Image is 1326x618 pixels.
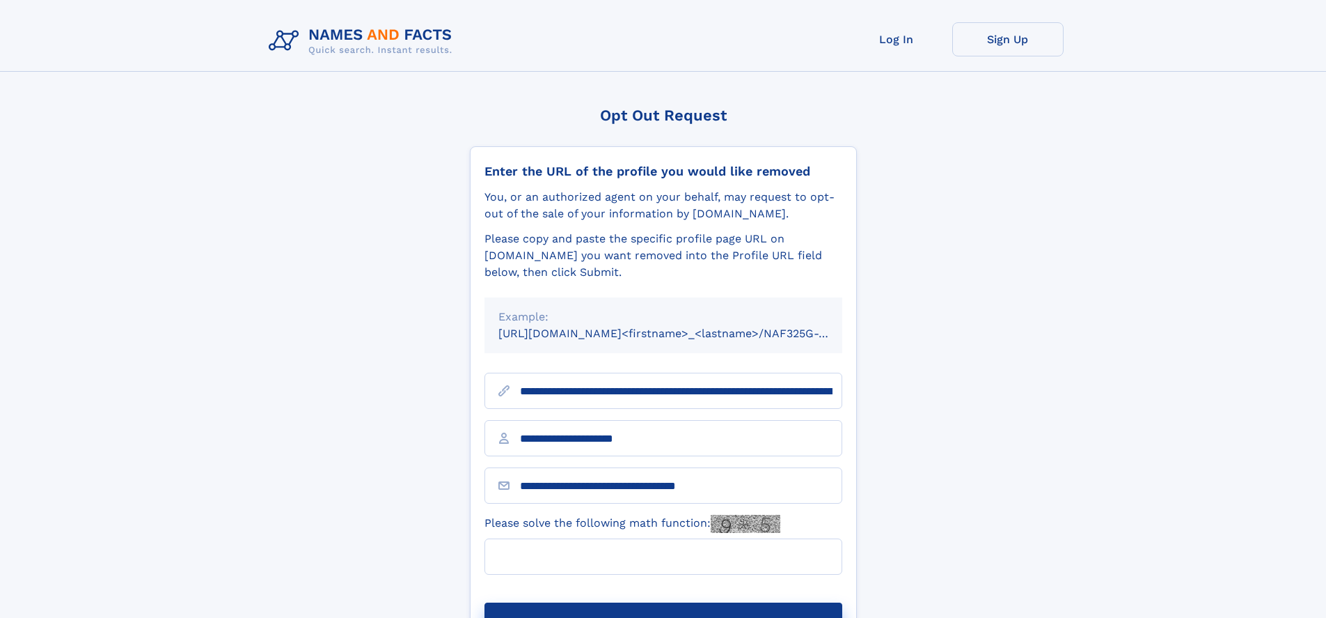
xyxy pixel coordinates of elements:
img: Logo Names and Facts [263,22,464,60]
a: Sign Up [952,22,1064,56]
a: Log In [841,22,952,56]
label: Please solve the following math function: [484,515,780,533]
div: Please copy and paste the specific profile page URL on [DOMAIN_NAME] you want removed into the Pr... [484,231,842,281]
div: Opt Out Request [470,107,857,124]
div: You, or an authorized agent on your behalf, may request to opt-out of the sale of your informatio... [484,189,842,222]
small: [URL][DOMAIN_NAME]<firstname>_<lastname>/NAF325G-xxxxxxxx [498,327,869,340]
div: Enter the URL of the profile you would like removed [484,164,842,179]
div: Example: [498,309,828,325]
